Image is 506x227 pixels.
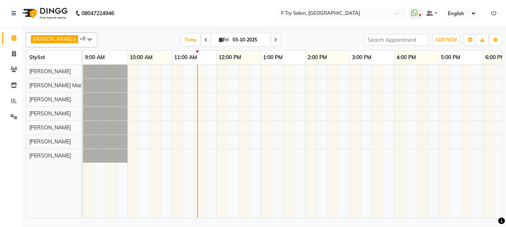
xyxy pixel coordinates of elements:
[439,52,462,63] a: 5:00 PM
[80,35,91,41] span: +8
[364,34,429,45] input: Search Appointment
[29,138,71,145] span: [PERSON_NAME]
[350,52,373,63] a: 3:00 PM
[217,37,230,43] span: Fri
[81,3,114,24] b: 08047224946
[306,52,329,63] a: 2:00 PM
[73,36,76,42] a: x
[395,52,418,63] a: 4:00 PM
[29,96,71,103] span: [PERSON_NAME]
[29,82,87,89] span: [PERSON_NAME] Maám
[33,36,73,42] span: [PERSON_NAME]
[128,52,154,63] a: 10:00 AM
[29,68,71,75] span: [PERSON_NAME]
[83,52,107,63] a: 9:00 AM
[29,54,45,61] span: Stylist
[29,110,71,117] span: [PERSON_NAME]
[172,52,199,63] a: 11:00 AM
[435,37,457,43] span: ADD NEW
[230,34,267,45] input: 2025-10-03
[261,52,284,63] a: 1:00 PM
[217,52,243,63] a: 12:00 PM
[433,35,459,45] button: ADD NEW
[29,152,71,159] span: [PERSON_NAME]
[19,3,70,24] img: logo
[29,124,71,131] span: [PERSON_NAME]
[182,34,200,45] span: Today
